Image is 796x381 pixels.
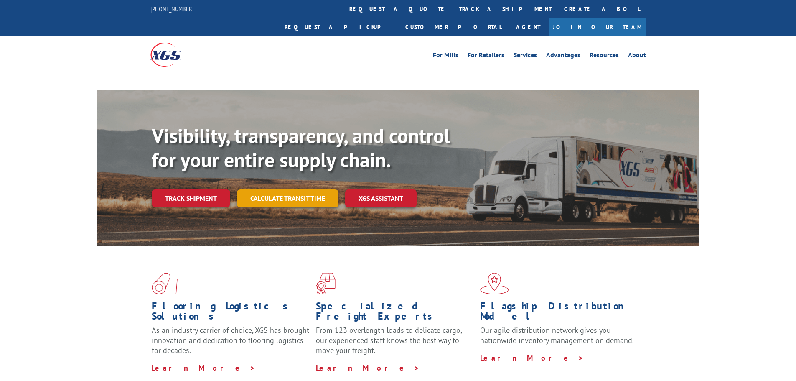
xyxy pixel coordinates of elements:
b: Visibility, transparency, and control for your entire supply chain. [152,123,450,173]
a: Learn More > [480,353,584,363]
img: xgs-icon-total-supply-chain-intelligence-red [152,273,178,294]
h1: Specialized Freight Experts [316,301,474,325]
a: Learn More > [152,363,256,373]
a: Track shipment [152,189,230,207]
a: About [628,52,646,61]
a: Learn More > [316,363,420,373]
img: xgs-icon-flagship-distribution-model-red [480,273,509,294]
span: Our agile distribution network gives you nationwide inventory management on demand. [480,325,634,345]
a: For Mills [433,52,458,61]
a: XGS ASSISTANT [345,189,417,207]
img: xgs-icon-focused-on-flooring-red [316,273,336,294]
a: Resources [590,52,619,61]
h1: Flagship Distribution Model [480,301,638,325]
a: For Retailers [468,52,504,61]
h1: Flooring Logistics Solutions [152,301,310,325]
a: Agent [508,18,549,36]
a: Customer Portal [399,18,508,36]
a: Services [514,52,537,61]
a: [PHONE_NUMBER] [150,5,194,13]
a: Calculate transit time [237,189,338,207]
a: Request a pickup [278,18,399,36]
p: From 123 overlength loads to delicate cargo, our experienced staff knows the best way to move you... [316,325,474,363]
span: As an industry carrier of choice, XGS has brought innovation and dedication to flooring logistics... [152,325,309,355]
a: Advantages [546,52,580,61]
a: Join Our Team [549,18,646,36]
